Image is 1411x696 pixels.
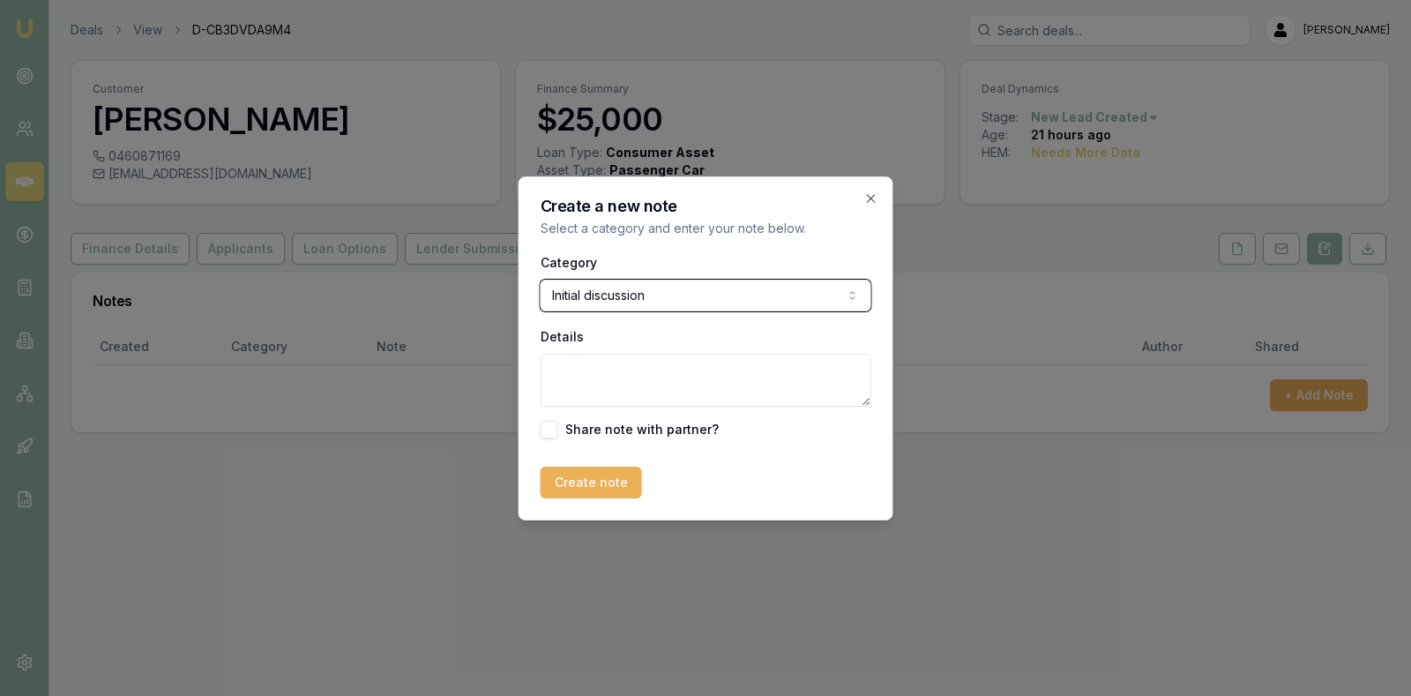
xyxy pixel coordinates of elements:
label: Share note with partner? [565,423,719,436]
label: Details [541,329,584,344]
button: Create note [541,467,642,498]
p: Select a category and enter your note below. [541,220,871,237]
h2: Create a new note [541,198,871,214]
label: Category [541,255,597,270]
